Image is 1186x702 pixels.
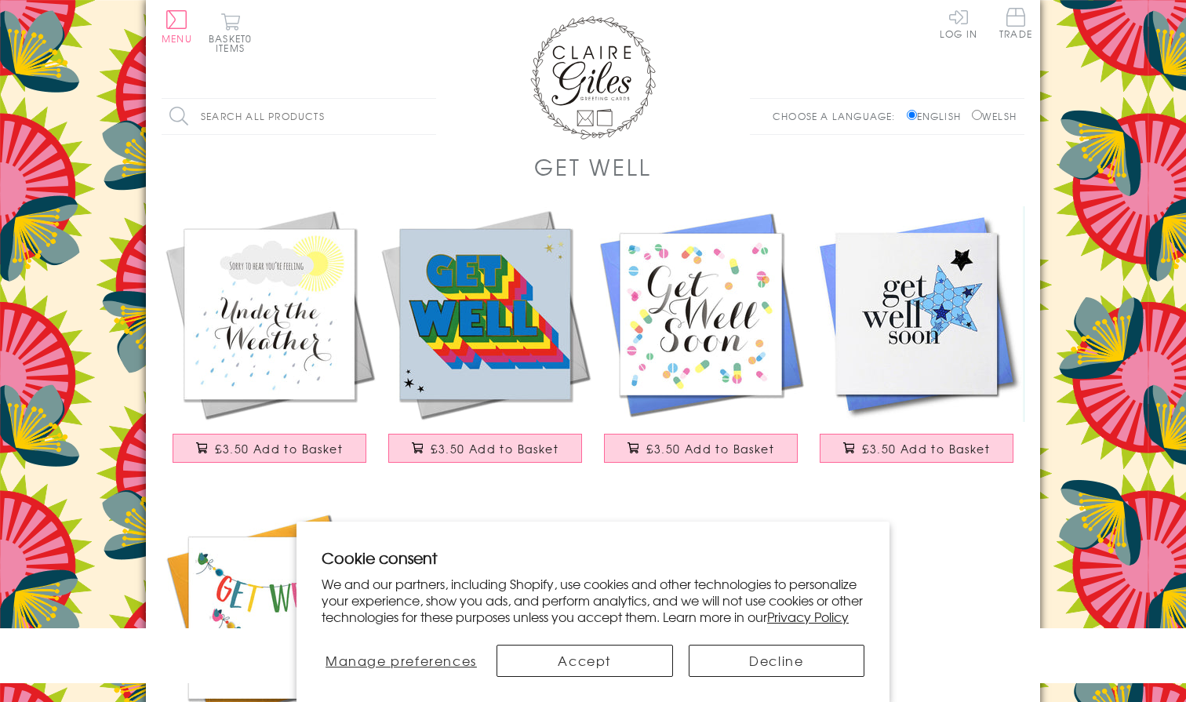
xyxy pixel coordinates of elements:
a: Trade [999,8,1032,42]
span: £3.50 Add to Basket [431,441,558,456]
a: Get Well Card, Pills, Get Well Soon £3.50 Add to Basket [593,206,809,478]
input: Welsh [972,110,982,120]
button: Menu [162,10,192,43]
img: Get Well Card, Blue Star, Get Well Soon, Embellished with a shiny padded star [809,206,1024,422]
label: English [907,109,969,123]
img: Get Well Card, Pills, Get Well Soon [593,206,809,422]
button: Manage preferences [322,645,481,677]
h1: Get Well [534,151,651,183]
p: We and our partners, including Shopify, use cookies and other technologies to personalize your ex... [322,576,864,624]
h2: Cookie consent [322,547,864,569]
span: Trade [999,8,1032,38]
input: English [907,110,917,120]
span: £3.50 Add to Basket [862,441,990,456]
p: Choose a language: [773,109,904,123]
span: £3.50 Add to Basket [215,441,343,456]
button: Basket0 items [209,13,252,53]
img: Get Well Card, Rainbow block letters and stars, with gold foil [377,206,593,422]
input: Search all products [162,99,436,134]
span: 0 items [216,31,252,55]
button: £3.50 Add to Basket [820,434,1014,463]
a: Privacy Policy [767,607,849,626]
span: Manage preferences [326,651,477,670]
label: Welsh [972,109,1017,123]
img: Claire Giles Greetings Cards [530,16,656,140]
button: £3.50 Add to Basket [173,434,367,463]
button: £3.50 Add to Basket [388,434,583,463]
span: Menu [162,31,192,45]
button: £3.50 Add to Basket [604,434,799,463]
img: Get Well Card, Sunshine and Clouds, Sorry to hear you're Under the Weather [162,206,377,422]
a: Get Well Card, Sunshine and Clouds, Sorry to hear you're Under the Weather £3.50 Add to Basket [162,206,377,478]
span: £3.50 Add to Basket [646,441,774,456]
a: Log In [940,8,977,38]
input: Search [420,99,436,134]
a: Get Well Card, Rainbow block letters and stars, with gold foil £3.50 Add to Basket [377,206,593,478]
a: Get Well Card, Blue Star, Get Well Soon, Embellished with a shiny padded star £3.50 Add to Basket [809,206,1024,478]
button: Accept [497,645,673,677]
button: Decline [689,645,865,677]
